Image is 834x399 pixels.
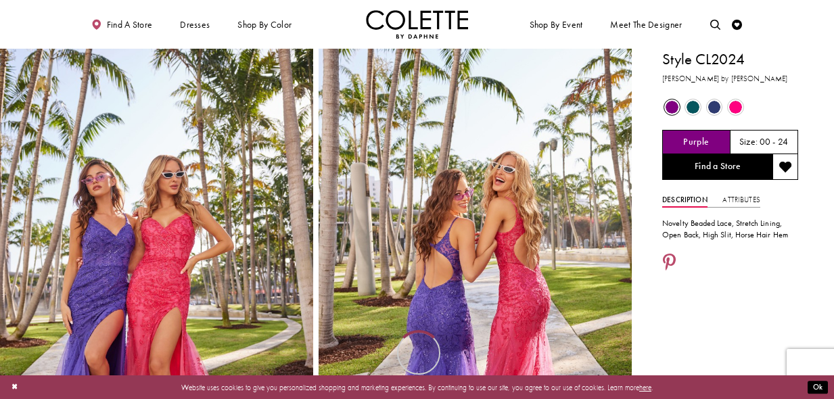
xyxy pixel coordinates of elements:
[235,10,294,39] span: Shop by color
[730,10,745,39] a: Check Wishlist
[722,193,760,208] a: Attributes
[662,97,798,118] div: Product color controls state depends on size chosen
[639,382,651,392] a: here
[237,20,292,30] span: Shop by color
[608,10,685,39] a: Meet the designer
[705,97,724,117] div: Navy Blue
[74,380,760,394] p: Website uses cookies to give you personalized shopping and marketing experiences. By continuing t...
[662,49,798,70] h1: Style CL2024
[772,154,798,180] button: Add to wishlist
[180,20,210,30] span: Dresses
[366,10,469,39] img: Colette by Daphne
[739,137,758,148] span: Size:
[683,137,709,147] h5: Chosen color
[107,20,153,30] span: Find a store
[662,193,708,208] a: Description
[177,10,212,39] span: Dresses
[683,97,703,117] div: Spruce
[366,10,469,39] a: Visit Home Page
[662,97,682,117] div: Purple
[662,218,798,240] div: Novelty Beaded Lace, Stretch Lining, Open Back, High Slit, Horse Hair Hem
[662,73,798,85] h3: [PERSON_NAME] by [PERSON_NAME]
[610,20,682,30] span: Meet the designer
[726,97,745,117] div: Hot Pink
[708,10,723,39] a: Toggle search
[527,10,585,39] span: Shop By Event
[6,378,23,396] button: Close Dialog
[89,10,155,39] a: Find a store
[530,20,583,30] span: Shop By Event
[662,154,772,180] a: Find a Store
[808,381,828,394] button: Submit Dialog
[662,254,676,273] a: Share using Pinterest - Opens in new tab
[760,137,789,147] h5: 00 - 24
